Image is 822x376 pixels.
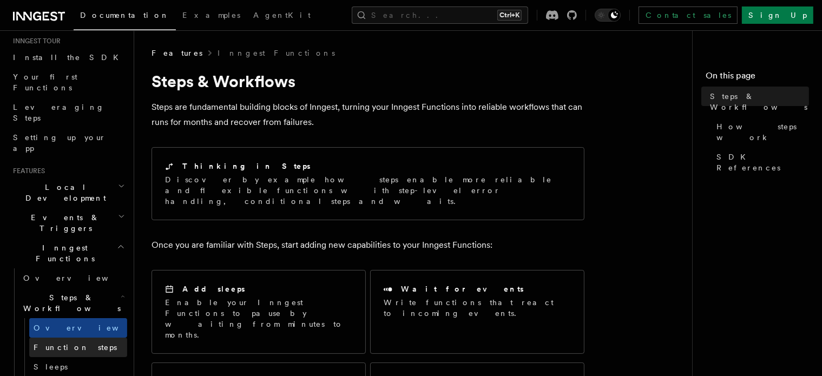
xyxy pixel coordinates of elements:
[9,37,61,45] span: Inngest tour
[19,268,127,288] a: Overview
[74,3,176,30] a: Documentation
[182,11,240,19] span: Examples
[80,11,169,19] span: Documentation
[152,270,366,354] a: Add sleepsEnable your Inngest Functions to pause by waiting from minutes to months.
[165,297,352,340] p: Enable your Inngest Functions to pause by waiting from minutes to months.
[152,147,584,220] a: Thinking in StepsDiscover by example how steps enable more reliable and flexible functions with s...
[742,6,813,24] a: Sign Up
[9,208,127,238] button: Events & Triggers
[9,177,127,208] button: Local Development
[182,283,245,294] h2: Add sleeps
[716,151,809,173] span: SDK References
[176,3,247,29] a: Examples
[9,167,45,175] span: Features
[595,9,621,22] button: Toggle dark mode
[716,121,809,143] span: How steps work
[9,242,117,264] span: Inngest Functions
[384,297,571,319] p: Write functions that react to incoming events.
[19,288,127,318] button: Steps & Workflows
[710,91,809,113] span: Steps & Workflows
[9,48,127,67] a: Install the SDK
[712,117,809,147] a: How steps work
[401,283,524,294] h2: Wait for events
[706,87,809,117] a: Steps & Workflows
[19,292,121,314] span: Steps & Workflows
[34,324,145,332] span: Overview
[34,343,117,352] span: Function steps
[152,100,584,130] p: Steps are fundamental building blocks of Inngest, turning your Inngest Functions into reliable wo...
[9,97,127,128] a: Leveraging Steps
[13,53,125,62] span: Install the SDK
[352,6,528,24] button: Search...Ctrl+K
[9,182,118,203] span: Local Development
[152,48,202,58] span: Features
[497,10,522,21] kbd: Ctrl+K
[370,270,584,354] a: Wait for eventsWrite functions that react to incoming events.
[13,103,104,122] span: Leveraging Steps
[23,274,135,282] span: Overview
[9,67,127,97] a: Your first Functions
[9,128,127,158] a: Setting up your app
[152,71,584,91] h1: Steps & Workflows
[712,147,809,177] a: SDK References
[182,161,311,171] h2: Thinking in Steps
[9,238,127,268] button: Inngest Functions
[152,238,584,253] p: Once you are familiar with Steps, start adding new capabilities to your Inngest Functions:
[253,11,311,19] span: AgentKit
[34,362,68,371] span: Sleeps
[247,3,317,29] a: AgentKit
[29,338,127,357] a: Function steps
[706,69,809,87] h4: On this page
[29,318,127,338] a: Overview
[13,133,106,153] span: Setting up your app
[218,48,335,58] a: Inngest Functions
[13,72,77,92] span: Your first Functions
[639,6,738,24] a: Contact sales
[9,212,118,234] span: Events & Triggers
[165,174,571,207] p: Discover by example how steps enable more reliable and flexible functions with step-level error h...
